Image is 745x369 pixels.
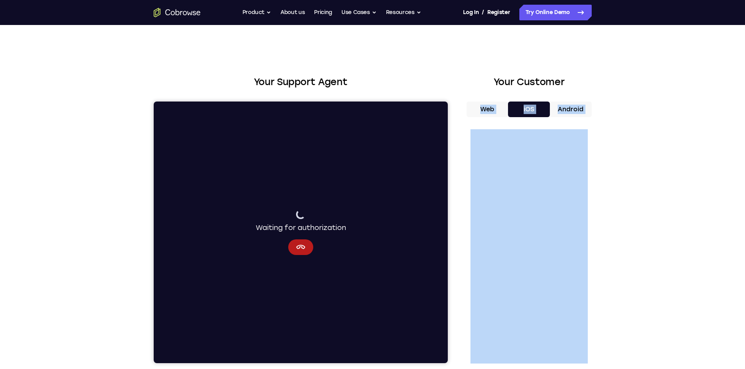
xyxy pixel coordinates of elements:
span: / [482,8,484,17]
a: Pricing [314,5,332,20]
h2: Your Customer [467,75,592,89]
a: Log In [463,5,479,20]
a: Try Online Demo [519,5,592,20]
a: About us [280,5,305,20]
button: Web [467,102,508,117]
a: Go to the home page [154,8,201,17]
button: Product [242,5,271,20]
button: iOS [508,102,550,117]
button: Android [550,102,592,117]
iframe: Agent [154,102,448,363]
button: Use Cases [341,5,377,20]
h2: Your Support Agent [154,75,448,89]
a: Register [487,5,510,20]
button: Resources [386,5,421,20]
